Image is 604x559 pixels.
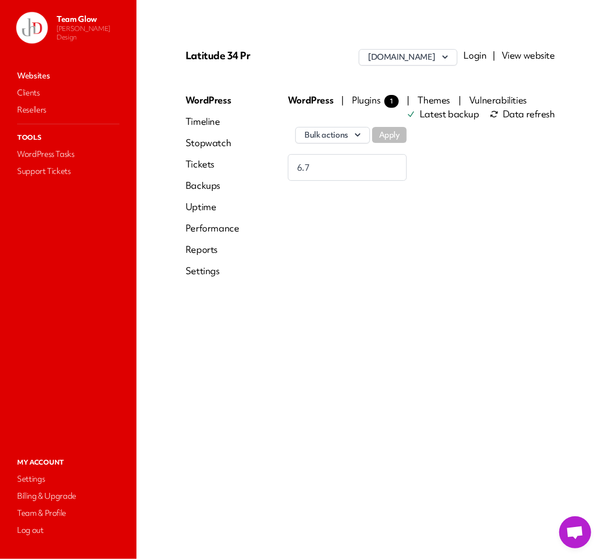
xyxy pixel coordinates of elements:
[186,243,239,256] a: Reports
[502,49,555,61] a: View website
[186,49,309,62] p: Latitude 34 Pr
[15,472,122,486] a: Settings
[15,131,122,145] p: Tools
[57,25,128,42] p: [PERSON_NAME] Design
[15,102,122,117] a: Resellers
[372,127,407,143] button: Apply
[15,164,122,179] a: Support Tickets
[15,456,122,469] p: My Account
[341,94,344,106] span: |
[407,94,409,106] span: |
[15,85,122,100] a: Clients
[15,147,122,162] a: WordPress Tasks
[15,68,122,83] a: Websites
[186,158,239,171] a: Tickets
[15,506,122,521] a: Team & Profile
[15,489,122,504] a: Billing & Upgrade
[15,523,122,538] a: Log out
[407,110,479,118] a: Latest backup
[186,201,239,213] a: Uptime
[295,127,370,143] button: Bulk actions
[297,161,310,174] span: 6.7
[464,49,487,61] a: Login
[384,95,399,108] span: 1
[559,516,591,548] a: Open chat
[469,94,527,106] span: Vulnerabilities
[186,179,239,192] a: Backups
[418,94,452,106] span: Themes
[186,222,239,235] a: Performance
[186,265,239,277] a: Settings
[186,137,239,149] a: Stopwatch
[490,110,555,118] span: Data refresh
[352,94,399,106] span: Plugins
[458,94,461,106] span: |
[493,49,495,61] span: |
[359,49,457,66] button: [DOMAIN_NAME]
[57,14,128,25] p: Team Glow
[288,94,335,106] span: WordPress
[186,94,239,107] a: WordPress
[186,115,239,128] a: Timeline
